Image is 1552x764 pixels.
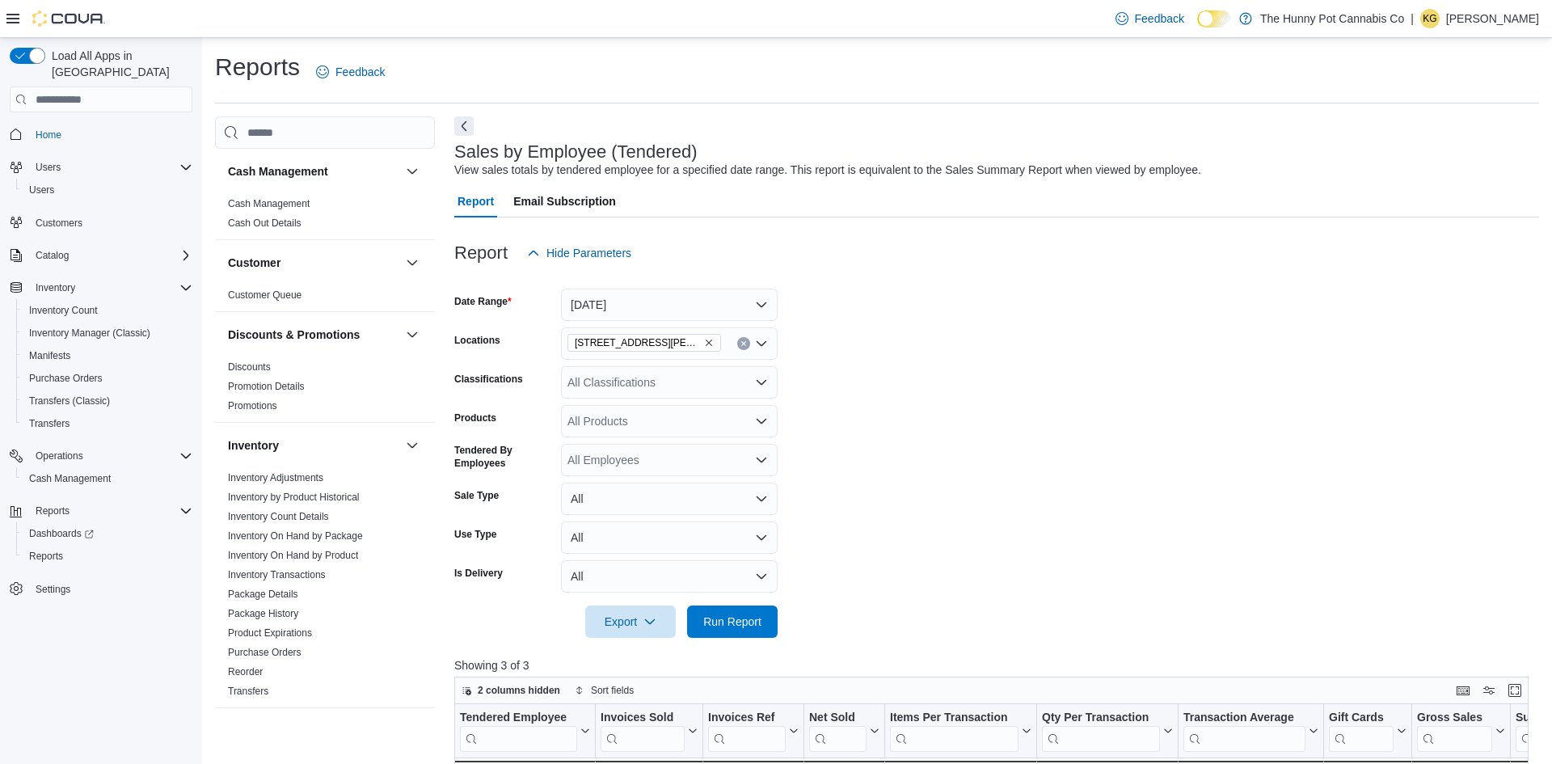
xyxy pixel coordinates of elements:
[23,301,104,320] a: Inventory Count
[708,711,786,752] div: Invoices Ref
[29,349,70,362] span: Manifests
[23,346,192,365] span: Manifests
[890,711,1018,752] div: Items Per Transaction
[1453,681,1473,700] button: Keyboard shortcuts
[29,213,89,233] a: Customers
[228,666,263,677] a: Reorder
[23,547,70,566] a: Reports
[228,381,305,392] a: Promotion Details
[228,437,279,454] h3: Inventory
[23,524,192,543] span: Dashboards
[454,444,555,470] label: Tendered By Employees
[228,608,298,619] a: Package History
[228,289,302,301] a: Customer Queue
[228,646,302,659] span: Purchase Orders
[1329,711,1394,752] div: Gift Card Sales
[601,711,685,726] div: Invoices Sold
[460,711,590,752] button: Tendered Employee
[890,711,1031,752] button: Items Per Transaction
[1183,711,1318,752] button: Transaction Average
[478,684,560,697] span: 2 columns hidden
[3,500,199,522] button: Reports
[23,301,192,320] span: Inventory Count
[23,346,77,365] a: Manifests
[403,162,422,181] button: Cash Management
[1042,711,1173,752] button: Qty Per Transaction
[36,583,70,596] span: Settings
[561,483,778,515] button: All
[29,501,192,521] span: Reports
[454,373,523,386] label: Classifications
[228,327,399,343] button: Discounts & Promotions
[568,681,640,700] button: Sort fields
[3,577,199,601] button: Settings
[1135,11,1184,27] span: Feedback
[601,711,685,752] div: Invoices Sold
[29,304,98,317] span: Inventory Count
[460,711,577,726] div: Tendered Employee
[16,545,199,568] button: Reports
[23,369,109,388] a: Purchase Orders
[228,607,298,620] span: Package History
[29,327,150,340] span: Inventory Manager (Classic)
[228,550,358,561] a: Inventory On Hand by Product
[29,472,111,485] span: Cash Management
[23,524,100,543] a: Dashboards
[228,197,310,210] span: Cash Management
[23,547,192,566] span: Reports
[36,249,69,262] span: Catalog
[591,684,634,697] span: Sort fields
[454,657,1539,673] p: Showing 3 of 3
[403,721,422,741] button: Loyalty
[45,48,192,80] span: Load All Apps in [GEOGRAPHIC_DATA]
[454,243,508,263] h3: Report
[1420,9,1440,28] div: Kelsey Gourdine
[228,589,298,600] a: Package Details
[215,194,435,239] div: Cash Management
[16,299,199,322] button: Inventory Count
[23,469,192,488] span: Cash Management
[1042,711,1160,752] div: Qty Per Transaction
[29,372,103,385] span: Purchase Orders
[310,56,391,88] a: Feedback
[29,417,70,430] span: Transfers
[16,322,199,344] button: Inventory Manager (Classic)
[228,491,360,504] span: Inventory by Product Historical
[23,323,192,343] span: Inventory Manager (Classic)
[1183,711,1305,752] div: Transaction Average
[228,665,263,678] span: Reorder
[454,295,512,308] label: Date Range
[36,129,61,141] span: Home
[585,606,676,638] button: Export
[708,711,786,726] div: Invoices Ref
[1197,27,1198,28] span: Dark Mode
[29,278,82,298] button: Inventory
[458,185,494,217] span: Report
[454,162,1201,179] div: View sales totals by tendered employee for a specified date range. This report is equivalent to t...
[29,124,192,144] span: Home
[403,325,422,344] button: Discounts & Promotions
[228,437,399,454] button: Inventory
[29,125,68,145] a: Home
[1446,9,1539,28] p: [PERSON_NAME]
[228,217,302,230] span: Cash Out Details
[3,122,199,146] button: Home
[23,180,61,200] a: Users
[1197,11,1231,27] input: Dark Mode
[23,180,192,200] span: Users
[23,414,76,433] a: Transfers
[29,550,63,563] span: Reports
[228,255,399,271] button: Customer
[228,399,277,412] span: Promotions
[228,361,271,373] a: Discounts
[755,376,768,389] button: Open list of options
[737,337,750,350] button: Clear input
[455,681,567,700] button: 2 columns hidden
[16,367,199,390] button: Purchase Orders
[228,255,280,271] h3: Customer
[29,213,192,233] span: Customers
[228,530,363,542] span: Inventory On Hand by Package
[16,390,199,412] button: Transfers (Classic)
[575,335,701,351] span: [STREET_ADDRESS][PERSON_NAME]
[454,528,496,541] label: Use Type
